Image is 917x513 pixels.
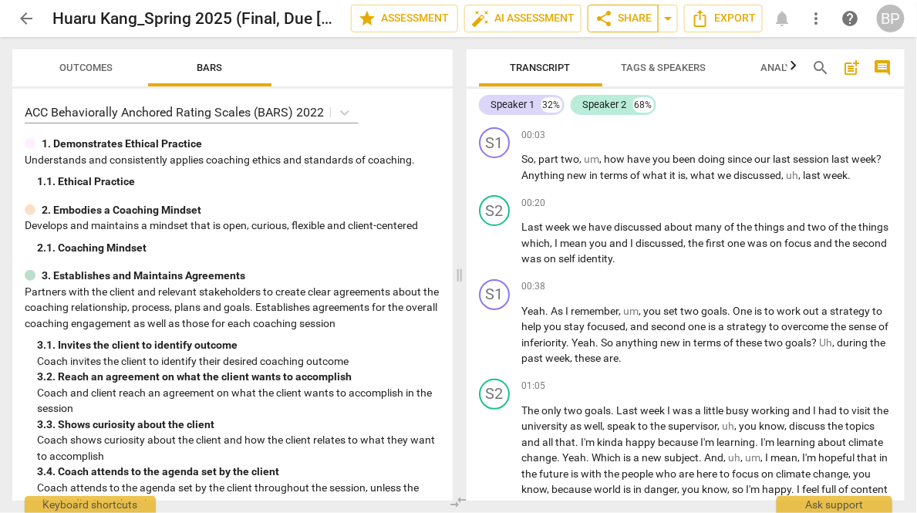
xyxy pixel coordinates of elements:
div: 3. 4. Coach attends to the agenda set by the client [37,464,440,480]
span: a [696,404,704,417]
span: of [725,221,737,233]
span: was [673,404,696,417]
span: you [653,153,673,165]
span: Filler word [746,451,761,464]
span: doing [699,153,728,165]
span: the [689,237,706,249]
span: . [700,451,705,464]
span: I [631,237,636,249]
span: second [853,237,888,249]
span: the [651,420,669,432]
span: of [879,320,889,332]
span: week [546,221,573,233]
span: I'm [582,436,598,448]
div: BP [877,5,905,32]
span: two [561,153,580,165]
span: strategy [727,320,770,332]
span: is [624,451,634,464]
button: Show/Hide comments [871,56,895,80]
button: Add summary [840,56,865,80]
p: Develops and maintains a mindset that is open, curious, flexible and client-centered [25,218,440,234]
span: goals [786,336,812,349]
span: I [566,305,571,317]
span: share [595,9,613,28]
span: you [854,467,871,480]
div: Change speaker [479,127,510,158]
span: the [522,467,540,480]
span: set [664,305,681,317]
span: second [652,320,689,332]
span: Filler word [723,420,735,432]
span: been [673,153,699,165]
span: and [610,237,631,249]
span: you [544,320,565,332]
span: in [590,169,601,181]
span: . [558,451,563,464]
span: So [602,336,616,349]
span: Yeah [563,451,587,464]
span: happy [626,436,659,448]
span: , [799,169,804,181]
span: anything [616,336,661,349]
span: about [665,221,696,233]
span: discussed [636,237,684,249]
span: because [552,483,595,495]
span: had [819,404,840,417]
button: Export [684,5,763,32]
span: Export [691,9,756,28]
span: I'm [701,436,717,448]
span: these [737,336,765,349]
span: we [718,169,734,181]
span: so [733,483,747,495]
span: . [587,451,592,464]
span: only [542,404,565,417]
span: AI Assessment [471,9,575,28]
span: help [841,9,860,28]
span: inferiority [522,336,567,349]
span: visit [852,404,874,417]
span: to [765,305,777,317]
span: our [755,153,774,165]
span: you [644,305,664,317]
span: session [794,153,832,165]
span: change [814,467,849,480]
div: Keyboard shortcuts [25,496,156,513]
span: know [760,420,785,432]
span: things [755,221,787,233]
span: it [670,169,679,181]
span: goals [702,305,728,317]
span: here [697,467,720,480]
span: the [828,420,846,432]
span: I [668,404,673,417]
span: star [358,9,376,28]
span: in [634,483,645,495]
div: 1. 1. Ethical Practice [37,174,440,190]
span: two [565,404,585,417]
span: Transcript [511,62,571,73]
p: Understands and consistently applies coaching ethics and standards of coaching. [25,152,440,168]
span: change [522,451,558,464]
span: discussed [734,169,782,181]
span: and [787,221,808,233]
span: to [873,305,883,317]
span: out [804,305,822,317]
span: discuss [790,420,828,432]
span: , [580,153,585,165]
span: Last [522,221,546,233]
span: past [522,352,546,364]
div: Speaker 1 [491,97,535,113]
span: first [706,237,728,249]
span: know [522,483,548,495]
span: you [740,420,760,432]
span: . [576,436,582,448]
span: is [624,483,634,495]
span: supervisor [669,420,718,432]
span: about [818,436,849,448]
span: two [681,305,702,317]
span: So [522,153,534,165]
span: last [832,153,852,165]
span: . [756,436,761,448]
span: the [831,320,849,332]
span: , [782,169,787,181]
span: know [703,483,728,495]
